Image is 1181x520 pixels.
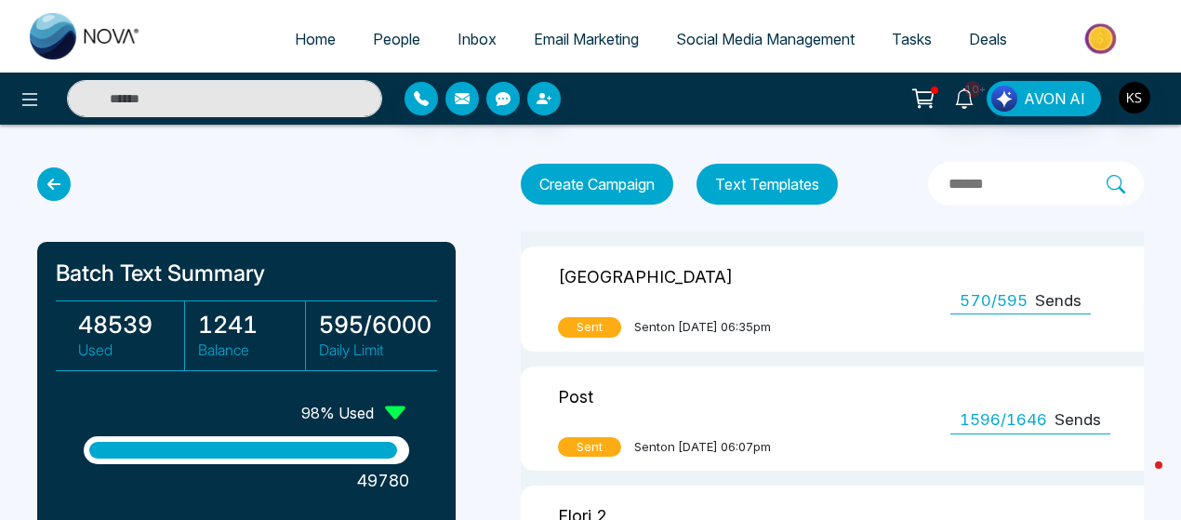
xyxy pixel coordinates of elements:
p: Sends [1055,408,1101,433]
h1: Batch Text Summary [56,260,437,287]
img: Nova CRM Logo [30,13,141,60]
p: Balance [198,339,304,361]
span: Social Media Management [676,30,855,48]
h3: 595 / 6000 [319,311,426,339]
p: [GEOGRAPHIC_DATA] [558,260,733,289]
button: AVON AI [987,81,1101,116]
span: Deals [969,30,1007,48]
h3: 1241 [198,311,304,339]
img: Market-place.gif [1035,18,1170,60]
span: Inbox [458,30,497,48]
span: Sent [558,437,621,458]
a: Deals [950,21,1026,57]
button: Create Campaign [521,164,673,205]
p: 49780 [84,468,409,493]
p: Used [78,339,184,361]
span: Home [295,30,336,48]
span: AVON AI [1024,87,1085,110]
span: Email Marketing [534,30,639,48]
span: 1596/1646 [960,408,1047,433]
span: Tasks [892,30,932,48]
a: Home [276,21,354,57]
span: Sent on [DATE] 06:35pm [634,318,771,337]
span: 10+ [964,81,981,98]
iframe: Intercom live chat [1118,457,1162,501]
a: People [354,21,439,57]
p: Daily Limit [319,339,426,361]
span: People [373,30,420,48]
a: Email Marketing [515,21,657,57]
p: 98 % Used [301,402,374,424]
button: Text Templates [697,164,838,205]
p: Sends [1035,289,1081,313]
img: User Avatar [1119,82,1150,113]
img: Lead Flow [991,86,1017,112]
a: Inbox [439,21,515,57]
a: Social Media Management [657,21,873,57]
span: Sent on [DATE] 06:07pm [634,438,771,457]
a: Tasks [873,21,950,57]
span: 570/595 [960,289,1028,313]
h3: 48539 [78,311,184,339]
p: Post [558,380,593,409]
a: 10+ [942,81,987,113]
span: Sent [558,317,621,338]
